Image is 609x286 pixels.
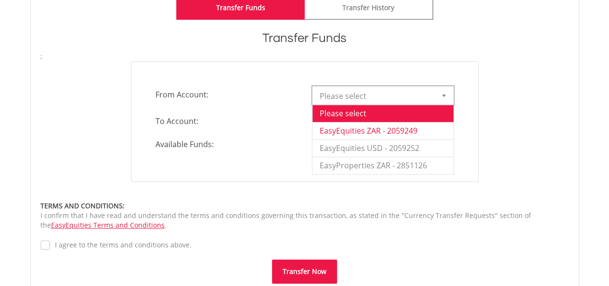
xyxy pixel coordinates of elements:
[312,122,454,139] li: EasyEquities ZAR - 2059249
[51,220,165,230] a: EasyEquities Terms and Conditions
[312,139,454,157] li: EasyEquities USD - 2059252
[40,201,569,230] div: I confirm that I have read and understand the terms and conditions governing this transaction, as...
[40,52,569,284] form: ;
[40,201,569,211] div: TERMS AND CONDITIONS:
[272,259,337,284] button: Transfer Now
[40,29,569,47] h1: Transfer Funds
[312,157,454,174] li: EasyProperties ZAR - 2851126
[148,112,305,130] span: To Account:
[320,86,432,106] span: Please select
[50,240,192,250] label: I agree to the terms and conditions above.
[148,139,305,150] span: Available Funds:
[312,105,454,122] li: Please select
[148,86,305,103] span: From Account:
